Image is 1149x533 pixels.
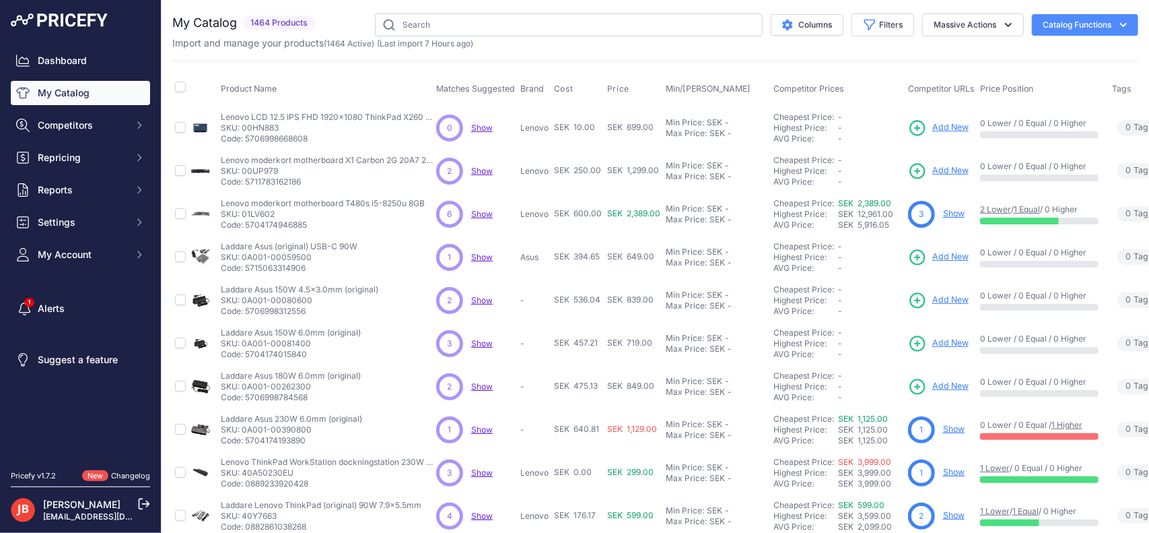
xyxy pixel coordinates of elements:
div: SEK [707,203,722,214]
div: - [722,376,729,387]
div: SEK [707,505,722,516]
span: 3 [448,467,452,479]
span: SEK 640.81 [554,424,599,434]
div: AVG Price: [773,392,838,403]
span: - [838,166,842,176]
span: - [838,306,842,316]
span: 0 [447,122,452,134]
div: - [722,505,729,516]
span: New [82,470,108,482]
a: Suggest a feature [11,348,150,372]
a: Add New [908,334,969,353]
p: Laddare Asus 150W 4.5x3.0mm (original) [221,284,378,295]
div: Min Price: [666,505,704,516]
p: 0 Lower / 0 Equal / 0 Higher [980,334,1099,344]
span: - [838,155,842,165]
div: Pricefy v1.7.2 [11,470,56,482]
span: SEK 299.00 [607,467,654,477]
a: Add New [908,377,969,396]
p: / / 0 Higher [980,506,1099,517]
div: AVG Price: [773,177,838,187]
span: 4 [447,510,452,522]
span: SEK 699.00 [607,122,654,132]
p: - [520,425,549,435]
a: Add New [908,162,969,181]
p: 0 Lower / 0 Equal / 0 Higher [980,377,1099,387]
span: Show [471,166,493,176]
button: Price [607,84,632,94]
div: SEK [709,387,725,398]
span: Price Position [980,84,1033,94]
span: 0 [1125,121,1131,134]
span: SEK 849.00 [607,381,654,391]
span: 0 [1125,466,1131,479]
span: - [838,133,842,144]
p: SKU: 0A001-00059500 [221,252,357,263]
button: Filters [851,13,914,36]
a: [EMAIL_ADDRESS][DOMAIN_NAME] [43,511,184,522]
span: Show [471,338,493,348]
div: SEK [709,301,725,311]
div: Min Price: [666,376,704,387]
div: SEK 1,125.00 [838,435,903,446]
div: Min Price: [666,419,704,430]
div: - [722,419,729,430]
span: SEK 1,129.00 [607,424,657,434]
span: 0 [1125,251,1131,263]
a: Dashboard [11,49,150,73]
span: ( ) [324,38,374,49]
div: - [725,430,732,441]
div: AVG Price: [773,133,838,144]
p: SKU: 00HN883 [221,123,436,133]
button: Settings [11,210,150,234]
div: Highest Price: [773,295,838,306]
button: Massive Actions [922,13,1024,36]
div: - [722,247,729,257]
p: Import and manage your products [172,36,473,50]
p: Laddare Asus (original) USB-C 90W [221,241,357,252]
span: SEK 839.00 [607,294,654,305]
p: Laddare Asus 150W 6.0mm (original) [221,327,361,338]
span: (Last import 7 Hours ago) [377,38,473,49]
span: 1 [920,424,924,436]
p: Asus [520,252,549,263]
button: Reports [11,178,150,202]
span: SEK 10.00 [554,122,595,132]
span: 1 [448,424,452,436]
p: SKU: 01LV602 [221,209,425,220]
button: Columns [771,14,843,36]
a: SEK 3,999.00 [838,457,891,467]
span: SEK 600.00 [554,208,602,218]
div: AVG Price: [773,306,838,317]
span: SEK 649.00 [607,251,654,261]
span: - [838,349,842,359]
span: SEK 1,125.00 [838,425,888,435]
span: - [838,371,842,381]
a: Cheapest Price: [773,155,834,165]
span: SEK 3,999.00 [838,468,891,478]
a: Cheapest Price: [773,457,834,467]
a: Show [943,510,965,520]
a: My Catalog [11,81,150,105]
span: - [838,177,842,187]
button: Competitors [11,113,150,137]
div: Max Price: [666,171,707,182]
p: Lenovo LCD 12.5 IPS FHD 1920x1080 ThinkPad X260 X270 X280 A275 00HN883 00HN884 [221,112,436,123]
p: SKU: 0A001-00262300 [221,381,361,392]
div: Highest Price: [773,166,838,177]
div: SEK 3,999.00 [838,478,903,489]
span: SEK 2,389.00 [607,208,660,218]
div: SEK [709,214,725,225]
div: SEK [709,171,725,182]
span: SEK 475.13 [554,381,598,391]
p: 0 Lower / 0 Equal / 0 Higher [980,161,1099,172]
p: SKU: 00UP979 [221,166,436,177]
p: - [520,338,549,349]
p: 0 Lower / 0 Equal / 0 Higher [980,247,1099,258]
div: SEK [707,160,722,171]
a: Show [471,252,493,262]
span: - [838,338,842,348]
a: Changelog [111,471,150,480]
span: 2 [919,510,924,522]
span: SEK 599.00 [607,510,654,520]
